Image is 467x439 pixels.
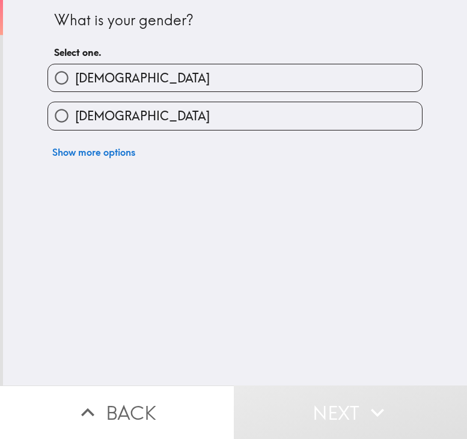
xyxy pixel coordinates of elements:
[54,10,416,31] div: What is your gender?
[54,46,416,59] h6: Select one.
[47,140,140,164] button: Show more options
[75,70,210,87] span: [DEMOGRAPHIC_DATA]
[75,108,210,124] span: [DEMOGRAPHIC_DATA]
[48,102,422,129] button: [DEMOGRAPHIC_DATA]
[48,64,422,91] button: [DEMOGRAPHIC_DATA]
